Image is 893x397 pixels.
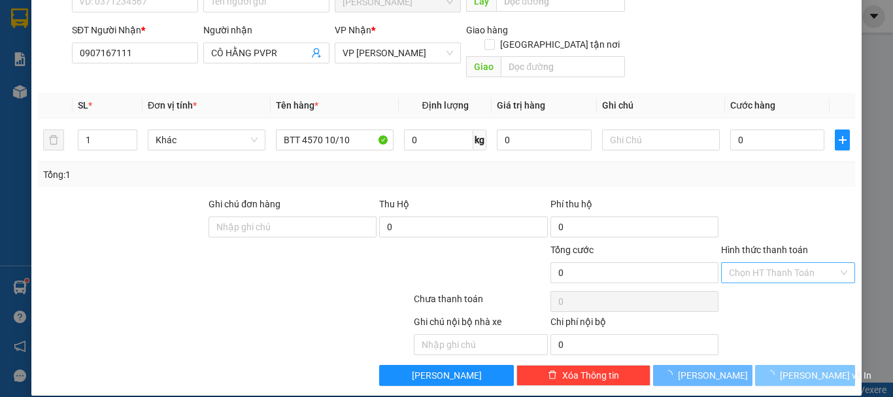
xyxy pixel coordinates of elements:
[413,292,549,315] div: Chưa thanh toán
[497,129,591,150] input: 0
[148,100,197,111] span: Đơn vị tính
[414,334,548,355] input: Nhập ghi chú
[276,129,394,150] input: VD: Bàn, Ghế
[766,370,780,379] span: loading
[379,365,513,386] button: [PERSON_NAME]
[311,48,322,58] span: user-add
[495,37,625,52] span: [GEOGRAPHIC_DATA] tận nơi
[597,93,725,118] th: Ghi chú
[466,56,501,77] span: Giao
[379,199,409,209] span: Thu Hộ
[497,100,545,111] span: Giá trị hàng
[209,216,377,237] input: Ghi chú đơn hàng
[72,23,198,37] div: SĐT Người Nhận
[43,167,346,182] div: Tổng: 1
[550,245,594,255] span: Tổng cước
[156,130,258,150] span: Khác
[678,368,748,383] span: [PERSON_NAME]
[43,129,64,150] button: delete
[550,315,718,334] div: Chi phí nội bộ
[730,100,775,111] span: Cước hàng
[466,25,508,35] span: Giao hàng
[516,365,650,386] button: deleteXóa Thông tin
[276,100,318,111] span: Tên hàng
[835,135,849,145] span: plus
[562,368,619,383] span: Xóa Thông tin
[335,25,371,35] span: VP Nhận
[653,365,753,386] button: [PERSON_NAME]
[664,370,678,379] span: loading
[835,129,850,150] button: plus
[501,56,625,77] input: Dọc đường
[550,197,718,216] div: Phí thu hộ
[548,370,557,381] span: delete
[602,129,720,150] input: Ghi Chú
[422,100,468,111] span: Định lượng
[780,368,871,383] span: [PERSON_NAME] và In
[203,23,329,37] div: Người nhận
[755,365,855,386] button: [PERSON_NAME] và In
[412,368,482,383] span: [PERSON_NAME]
[78,100,88,111] span: SL
[343,43,453,63] span: VP Phan Rang
[209,199,280,209] label: Ghi chú đơn hàng
[473,129,486,150] span: kg
[414,315,548,334] div: Ghi chú nội bộ nhà xe
[721,245,808,255] label: Hình thức thanh toán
